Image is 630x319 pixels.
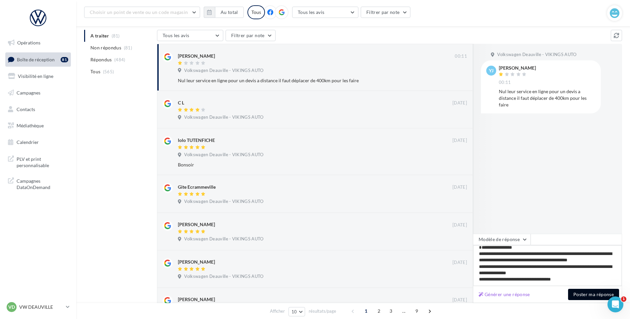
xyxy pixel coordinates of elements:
button: Au total [204,7,244,18]
span: Afficher [270,308,285,314]
span: Calendrier [17,139,39,145]
iframe: Intercom live chat [607,296,623,312]
a: Visibilité en ligne [4,69,72,83]
a: VD VW DEAUVILLE [5,301,71,313]
button: Choisir un point de vente ou un code magasin [84,7,200,18]
a: Boîte de réception81 [4,52,72,67]
button: 10 [289,307,305,316]
a: PLV et print personnalisable [4,152,72,171]
div: Nul leur service en ligne pour un devis a distance il faut déplacer de 400km pour les faire [178,77,424,84]
span: Non répondus [90,44,121,51]
span: Tous [90,68,100,75]
a: Médiathèque [4,119,72,133]
span: 9 [411,306,422,316]
span: [DATE] [452,260,467,266]
button: Tous les avis [292,7,358,18]
span: Opérations [17,40,40,45]
div: 81 [61,57,68,62]
span: ... [398,306,409,316]
span: Tous les avis [298,9,325,15]
span: Médiathèque [17,123,44,128]
div: Bonsoir [178,161,424,168]
button: Filtrer par note [226,30,276,41]
span: (81) [124,45,132,50]
span: Visibilité en ligne [18,73,53,79]
span: 10 [291,309,297,314]
span: Campagnes [17,90,40,96]
span: [DATE] [452,100,467,106]
span: VD [8,304,15,310]
a: Campagnes DataOnDemand [4,174,72,193]
span: [DATE] [452,138,467,144]
span: (565) [103,69,114,74]
span: Volkswagen Deauville - VIKINGS AUTO [497,52,576,58]
span: PLV et print personnalisable [17,155,68,169]
p: VW DEAUVILLE [19,304,63,310]
button: Modèle de réponse [473,234,531,245]
span: [DATE] [452,184,467,190]
div: Tous [247,5,265,19]
span: Boîte de réception [17,56,55,62]
span: 2 [374,306,384,316]
span: Répondus [90,56,112,63]
div: C L [178,99,184,106]
span: Volkswagen Deauville - VIKINGS AUTO [184,114,263,120]
span: yj [489,67,494,74]
span: résultats/page [309,308,336,314]
a: Contacts [4,102,72,116]
button: Poster ma réponse [568,289,619,300]
span: Volkswagen Deauville - VIKINGS AUTO [184,68,263,74]
div: [PERSON_NAME] [178,221,215,228]
span: Contacts [17,106,35,112]
a: Campagnes [4,86,72,100]
button: Tous les avis [157,30,223,41]
div: Nul leur service en ligne pour un devis a distance il faut déplacer de 400km pour les faire [499,88,596,108]
div: Gite Ecrammeville [178,184,216,190]
span: Volkswagen Deauville - VIKINGS AUTO [184,274,263,280]
button: Générer une réponse [476,290,533,298]
span: Volkswagen Deauville - VIKINGS AUTO [184,152,263,158]
span: Volkswagen Deauville - VIKINGS AUTO [184,236,263,242]
div: [PERSON_NAME] [499,66,536,70]
span: 00:11 [499,80,511,86]
button: Filtrer par note [361,7,411,18]
span: (484) [114,57,126,62]
a: Opérations [4,36,72,50]
span: 1 [621,296,626,302]
span: 1 [361,306,371,316]
a: Calendrier [4,135,72,149]
span: Volkswagen Deauville - VIKINGS AUTO [184,199,263,205]
div: lolo TUTENFICHE [178,137,215,144]
button: Au total [215,7,244,18]
span: Campagnes DataOnDemand [17,176,68,191]
div: [PERSON_NAME] [178,296,215,303]
div: [PERSON_NAME] [178,259,215,265]
span: [DATE] [452,222,467,228]
span: 3 [386,306,396,316]
span: Tous les avis [163,32,189,38]
div: [PERSON_NAME] [178,53,215,59]
span: [DATE] [452,297,467,303]
span: 00:11 [455,53,467,59]
span: Choisir un point de vente ou un code magasin [90,9,188,15]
